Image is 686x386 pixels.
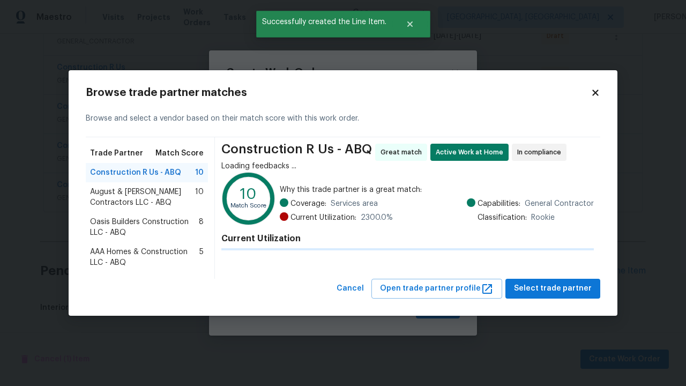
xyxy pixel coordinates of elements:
[290,212,356,223] span: Current Utilization:
[199,247,204,268] span: 5
[392,13,428,35] button: Close
[332,279,368,299] button: Cancel
[221,161,594,172] div: Loading feedbacks ...
[514,282,592,295] span: Select trade partner
[381,147,426,158] span: Great match
[531,212,555,223] span: Rookie
[221,233,594,244] h4: Current Utilization
[90,187,195,208] span: August & [PERSON_NAME] Contractors LLC - ABQ
[195,187,204,208] span: 10
[436,147,508,158] span: Active Work at Home
[280,184,594,195] span: Why this trade partner is a great match:
[90,247,199,268] span: AAA Homes & Construction LLC - ABQ
[478,212,527,223] span: Classification:
[371,279,502,299] button: Open trade partner profile
[221,144,372,161] span: Construction R Us - ABQ
[380,282,494,295] span: Open trade partner profile
[90,148,143,159] span: Trade Partner
[525,198,594,209] span: General Contractor
[199,217,204,238] span: 8
[86,87,591,98] h2: Browse trade partner matches
[517,147,565,158] span: In compliance
[290,198,326,209] span: Coverage:
[478,198,520,209] span: Capabilities:
[155,148,204,159] span: Match Score
[230,203,266,209] text: Match Score
[256,11,392,33] span: Successfully created the Line Item.
[505,279,600,299] button: Select trade partner
[337,282,364,295] span: Cancel
[86,100,600,137] div: Browse and select a vendor based on their match score with this work order.
[240,187,257,202] text: 10
[331,198,378,209] span: Services area
[195,167,204,178] span: 10
[361,212,393,223] span: 2300.0 %
[90,167,181,178] span: Construction R Us - ABQ
[90,217,199,238] span: Oasis Builders Construction LLC - ABQ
